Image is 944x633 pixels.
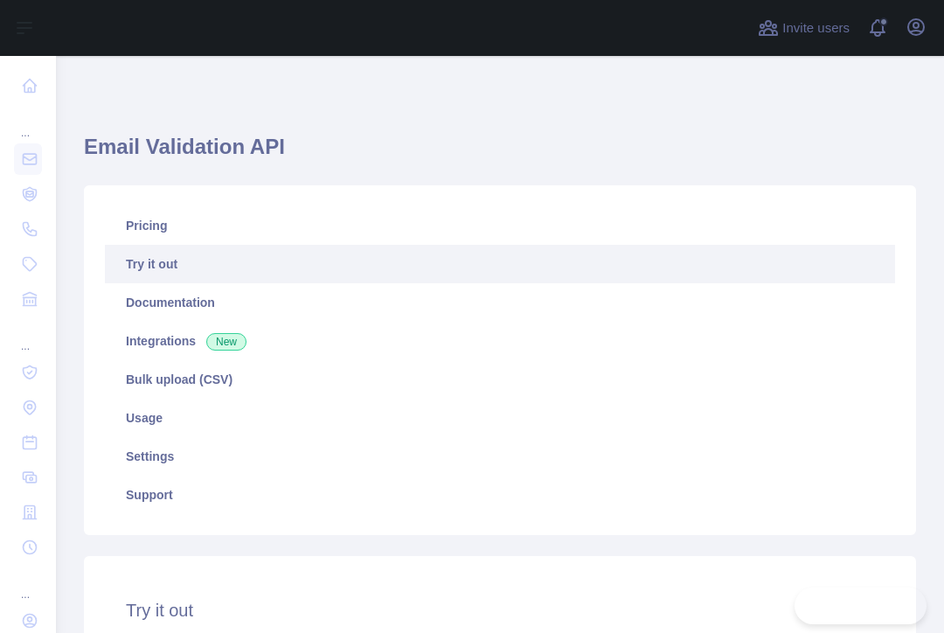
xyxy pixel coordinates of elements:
h1: Email Validation API [84,133,916,175]
a: Usage [105,399,895,437]
span: Invite users [782,18,850,38]
a: Documentation [105,283,895,322]
div: ... [14,567,42,602]
div: ... [14,318,42,353]
button: Invite users [754,14,853,42]
a: Bulk upload (CSV) [105,360,895,399]
span: New [206,333,246,351]
a: Integrations New [105,322,895,360]
a: Support [105,476,895,514]
iframe: Toggle Customer Support [795,588,927,624]
a: Try it out [105,245,895,283]
a: Pricing [105,206,895,245]
h2: Try it out [126,598,874,623]
a: Settings [105,437,895,476]
div: ... [14,105,42,140]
